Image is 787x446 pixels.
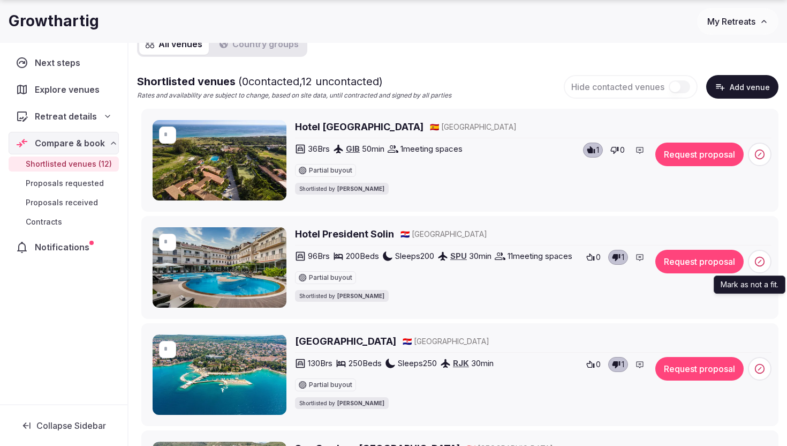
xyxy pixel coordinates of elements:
[309,382,352,388] span: Partial buyout
[26,217,62,227] span: Contracts
[9,236,119,258] a: Notifications
[295,334,396,348] a: [GEOGRAPHIC_DATA]
[9,214,119,229] a: Contracts
[35,83,104,96] span: Explore venues
[441,122,517,132] span: [GEOGRAPHIC_DATA]
[398,358,437,369] span: Sleeps 250
[309,274,352,281] span: Partial buyout
[450,251,467,261] a: SPU
[430,122,439,132] button: 🇪🇸
[362,143,384,154] span: 50 min
[583,143,603,158] button: 1
[9,176,119,191] a: Proposals requested
[309,167,352,174] span: Partial buyout
[400,229,410,239] span: 🇭🇷
[469,250,491,262] span: 30 min
[137,75,383,88] span: Shortlisted venues
[346,250,379,262] span: 200 Beds
[607,143,628,158] button: 0
[622,252,624,263] span: 1
[295,227,394,241] a: Hotel President Solin
[655,357,744,381] button: Request proposal
[153,120,286,200] img: Hotel Punta Sur
[706,75,778,99] button: Add venue
[337,185,384,192] span: [PERSON_NAME]
[295,120,423,133] a: Hotel [GEOGRAPHIC_DATA]
[9,195,119,210] a: Proposals received
[295,183,389,195] div: Shortlisted by
[346,144,360,154] a: GIB
[295,290,389,302] div: Shortlisted by
[596,145,599,155] span: 1
[9,11,99,32] h1: Growthartig
[571,81,664,92] span: Hide contacted venues
[9,78,119,101] a: Explore venues
[9,51,119,74] a: Next steps
[26,159,112,169] span: Shortlisted venues (12)
[453,358,469,368] a: RJK
[35,110,97,123] span: Retreat details
[9,414,119,437] button: Collapse Sidebar
[583,250,604,265] button: 0
[583,357,604,372] button: 0
[36,420,106,431] span: Collapse Sidebar
[596,252,601,263] span: 0
[26,178,104,189] span: Proposals requested
[412,229,487,240] span: [GEOGRAPHIC_DATA]
[697,8,778,35] button: My Retreats
[26,197,98,208] span: Proposals received
[153,227,286,308] img: Hotel President Solin
[400,229,410,240] button: 🇭🇷
[337,399,384,407] span: [PERSON_NAME]
[35,56,85,69] span: Next steps
[9,157,119,172] a: Shortlisted venues (12)
[622,359,624,370] span: 1
[414,336,489,347] span: [GEOGRAPHIC_DATA]
[139,33,209,55] button: All venues
[655,143,744,166] button: Request proposal
[308,358,332,369] span: 130 Brs
[620,145,625,155] span: 0
[508,250,572,262] span: 11 meeting spaces
[153,334,286,415] img: Hotel Malin
[137,91,451,100] p: Rates and availability are subject to change, based on site data, until contracted and signed by ...
[213,33,305,55] button: Country groups
[608,250,628,265] button: 1
[238,75,383,88] span: ( 0 contacted, 12 uncontacted)
[400,143,463,154] span: 1 meeting spaces
[430,122,439,131] span: 🇪🇸
[403,337,412,346] span: 🇭🇷
[337,292,384,300] span: [PERSON_NAME]
[471,358,494,369] span: 30 min
[308,143,330,154] span: 36 Brs
[395,250,434,262] span: Sleeps 200
[35,241,94,254] span: Notifications
[596,359,601,370] span: 0
[35,137,105,150] span: Compare & book
[308,250,330,262] span: 96 Brs
[403,336,412,347] button: 🇭🇷
[295,397,389,409] div: Shortlisted by
[721,279,778,290] p: Mark as not a fit.
[655,250,744,273] button: Request proposal
[707,16,755,27] span: My Retreats
[608,357,628,372] button: 1
[349,358,382,369] span: 250 Beds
